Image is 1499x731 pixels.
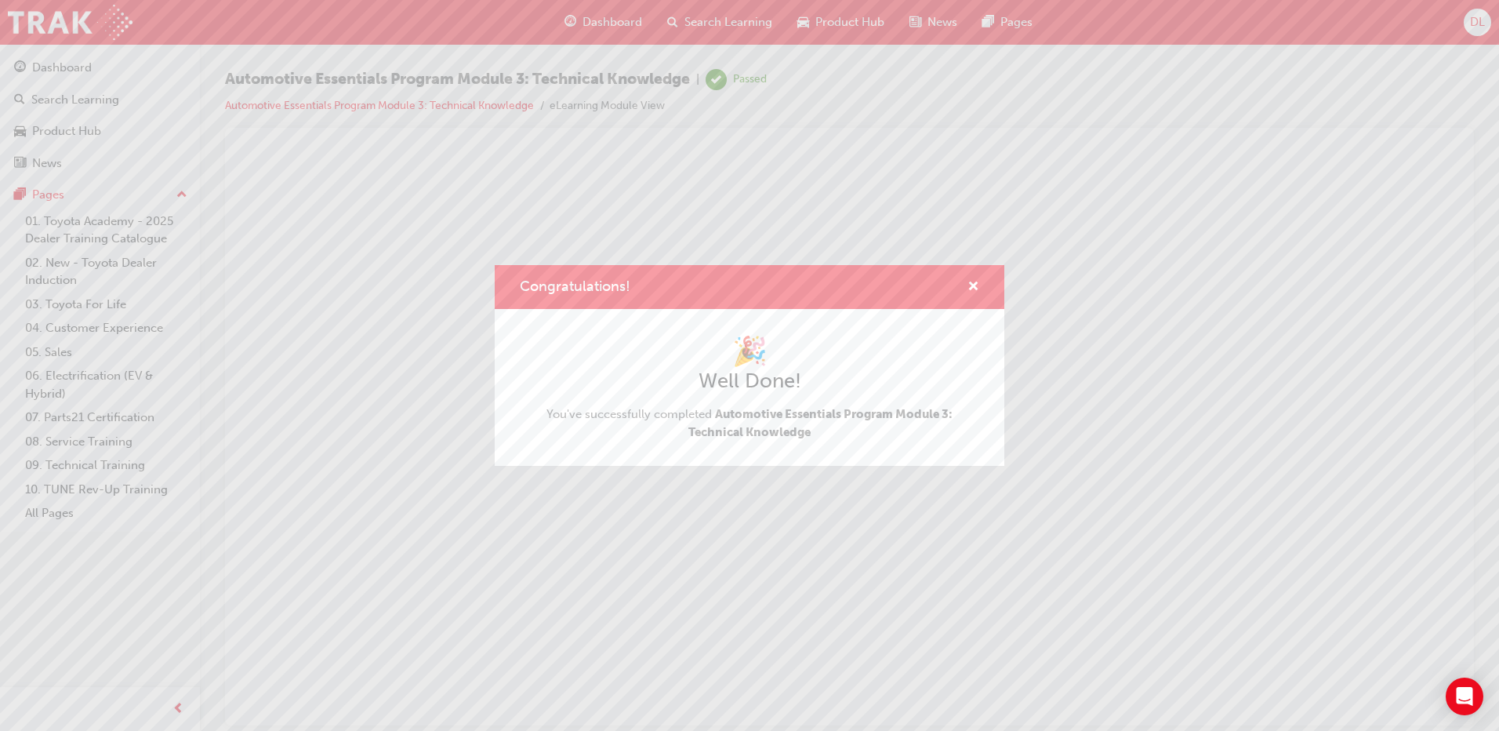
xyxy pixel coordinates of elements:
[520,369,979,394] h2: Well Done!
[967,278,979,297] button: cross-icon
[967,281,979,295] span: cross-icon
[1446,678,1483,715] div: Open Intercom Messenger
[520,278,630,295] span: Congratulations!
[495,265,1004,467] div: Congratulations!
[520,406,979,441] span: You've successfully completed
[688,407,953,439] span: Automotive Essentials Program Module 3: Technical Knowledge
[520,334,979,369] h1: 🎉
